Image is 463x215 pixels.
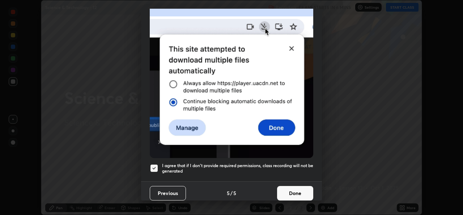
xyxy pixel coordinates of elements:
[233,189,236,197] h4: 5
[162,163,313,174] h5: I agree that if I don't provide required permissions, class recording will not be generated
[230,189,233,197] h4: /
[277,186,313,200] button: Done
[227,189,230,197] h4: 5
[150,186,186,200] button: Previous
